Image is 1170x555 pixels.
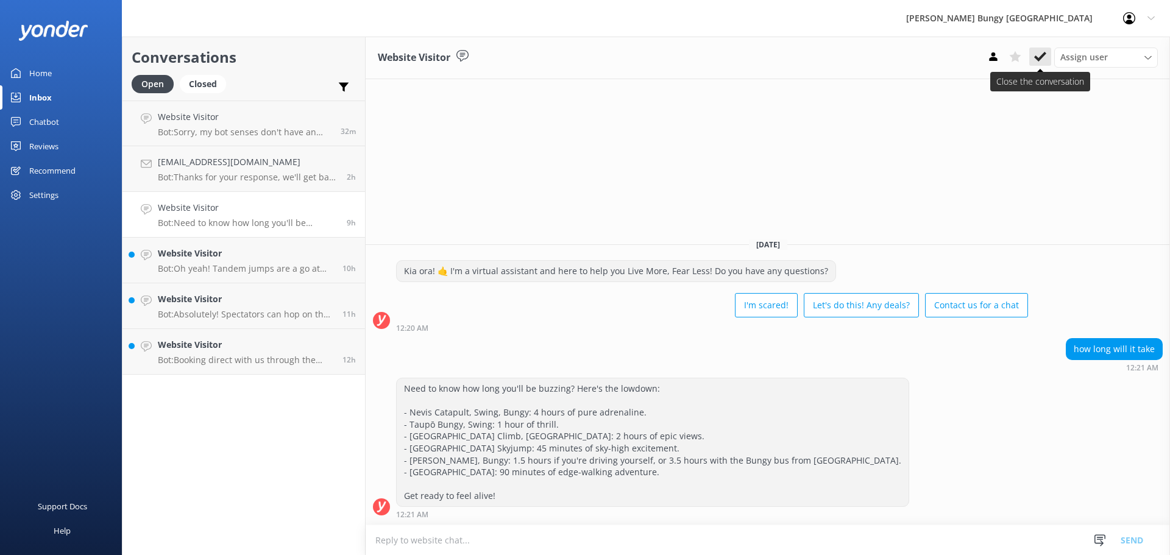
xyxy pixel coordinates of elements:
[180,75,226,93] div: Closed
[132,46,356,69] h2: Conversations
[396,511,428,518] strong: 12:21 AM
[132,75,174,93] div: Open
[29,85,52,110] div: Inbox
[122,192,365,238] a: Website VisitorBot:Need to know how long you'll be buzzing? Here's the lowdown: - Nevis Catapult,...
[396,325,428,332] strong: 12:20 AM
[158,292,333,306] h4: Website Visitor
[397,378,909,506] div: Need to know how long you'll be buzzing? Here's the lowdown: - Nevis Catapult, Swing, Bungy: 4 ho...
[396,323,1028,332] div: Sep 04 2025 12:20am (UTC +12:00) Pacific/Auckland
[347,172,356,182] span: Sep 04 2025 08:06am (UTC +12:00) Pacific/Auckland
[122,329,365,375] a: Website VisitorBot:Booking direct with us through the website always offers the best prices. Our ...
[158,127,331,138] p: Bot: Sorry, my bot senses don't have an answer for that, please try and rephrase your question, I...
[158,217,338,228] p: Bot: Need to know how long you'll be buzzing? Here's the lowdown: - Nevis Catapult, Swing, Bungy:...
[925,293,1028,317] button: Contact us for a chat
[29,158,76,183] div: Recommend
[158,338,333,352] h4: Website Visitor
[804,293,919,317] button: Let's do this! Any deals?
[1066,339,1162,359] div: how long will it take
[122,283,365,329] a: Website VisitorBot:Absolutely! Spectators can hop on the bus to our [GEOGRAPHIC_DATA] location fo...
[1060,51,1108,64] span: Assign user
[18,21,88,41] img: yonder-white-logo.png
[158,263,333,274] p: Bot: Oh yeah! Tandem jumps are a go at [GEOGRAPHIC_DATA], [GEOGRAPHIC_DATA], and [GEOGRAPHIC_DATA...
[1066,363,1163,372] div: Sep 04 2025 12:21am (UTC +12:00) Pacific/Auckland
[132,77,180,90] a: Open
[397,261,835,281] div: Kia ora! 🤙 I'm a virtual assistant and here to help you Live More, Fear Less! Do you have any que...
[342,355,356,365] span: Sep 03 2025 09:46pm (UTC +12:00) Pacific/Auckland
[1054,48,1158,67] div: Assign User
[1126,364,1158,372] strong: 12:21 AM
[29,61,52,85] div: Home
[158,155,338,169] h4: [EMAIL_ADDRESS][DOMAIN_NAME]
[29,110,59,134] div: Chatbot
[29,134,58,158] div: Reviews
[158,172,338,183] p: Bot: Thanks for your response, we'll get back to you as soon as we can during opening hours.
[341,126,356,136] span: Sep 04 2025 09:46am (UTC +12:00) Pacific/Auckland
[38,494,87,518] div: Support Docs
[158,247,333,260] h4: Website Visitor
[29,183,58,207] div: Settings
[122,146,365,192] a: [EMAIL_ADDRESS][DOMAIN_NAME]Bot:Thanks for your response, we'll get back to you as soon as we can...
[122,238,365,283] a: Website VisitorBot:Oh yeah! Tandem jumps are a go at [GEOGRAPHIC_DATA], [GEOGRAPHIC_DATA], and [G...
[158,309,333,320] p: Bot: Absolutely! Spectators can hop on the bus to our [GEOGRAPHIC_DATA] location for free. For Ne...
[735,293,798,317] button: I'm scared!
[378,50,450,66] h3: Website Visitor
[396,510,909,518] div: Sep 04 2025 12:21am (UTC +12:00) Pacific/Auckland
[180,77,232,90] a: Closed
[158,355,333,366] p: Bot: Booking direct with us through the website always offers the best prices. Our combos are the...
[347,217,356,228] span: Sep 04 2025 12:21am (UTC +12:00) Pacific/Auckland
[158,201,338,214] h4: Website Visitor
[54,518,71,543] div: Help
[342,263,356,274] span: Sep 03 2025 11:21pm (UTC +12:00) Pacific/Auckland
[342,309,356,319] span: Sep 03 2025 11:16pm (UTC +12:00) Pacific/Auckland
[749,239,787,250] span: [DATE]
[158,110,331,124] h4: Website Visitor
[122,101,365,146] a: Website VisitorBot:Sorry, my bot senses don't have an answer for that, please try and rephrase yo...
